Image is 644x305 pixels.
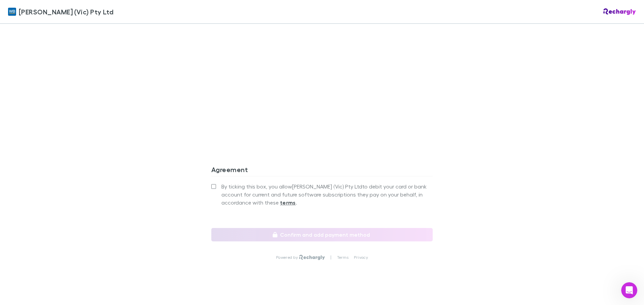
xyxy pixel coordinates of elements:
h3: Agreement [211,165,433,176]
p: Powered by [276,255,299,260]
img: Rechargly Logo [603,8,636,15]
p: | [330,255,331,260]
a: Privacy [354,255,368,260]
span: By ticking this box, you allow [PERSON_NAME] (Vic) Pty Ltd to debit your card or bank account for... [221,182,433,207]
iframe: Intercom live chat [621,282,637,298]
a: Terms [337,255,348,260]
span: [PERSON_NAME] (Vic) Pty Ltd [19,7,113,17]
button: Confirm and add payment method [211,228,433,241]
img: Rechargly Logo [299,255,325,260]
img: William Buck (Vic) Pty Ltd's Logo [8,8,16,16]
strong: terms [280,199,296,206]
